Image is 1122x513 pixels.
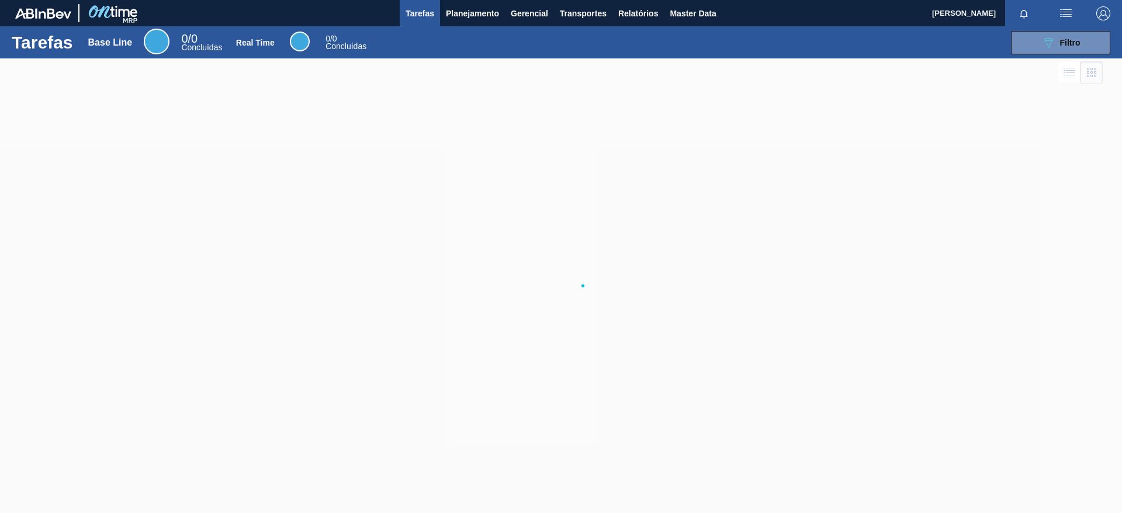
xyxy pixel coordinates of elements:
button: Notificações [1005,5,1043,22]
img: userActions [1059,6,1073,20]
span: / 0 [325,34,337,43]
div: Real Time [325,35,366,50]
span: / 0 [181,32,198,45]
span: Concluídas [325,41,366,51]
span: Tarefas [406,6,434,20]
div: Base Line [144,29,169,54]
div: Real Time [236,38,275,47]
span: Transportes [560,6,607,20]
span: Gerencial [511,6,548,20]
span: Relatórios [618,6,658,20]
img: Logout [1096,6,1110,20]
span: Concluídas [181,43,222,52]
span: 0 [181,32,188,45]
img: TNhmsLtSVTkK8tSr43FrP2fwEKptu5GPRR3wAAAABJRU5ErkJggg== [15,8,71,19]
div: Base Line [88,37,133,48]
h1: Tarefas [12,36,73,49]
span: 0 [325,34,330,43]
button: Filtro [1011,31,1110,54]
span: Master Data [670,6,716,20]
div: Base Line [181,34,222,51]
div: Real Time [290,32,310,51]
span: Filtro [1060,38,1081,47]
span: Planejamento [446,6,499,20]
